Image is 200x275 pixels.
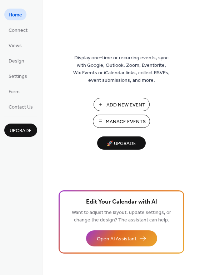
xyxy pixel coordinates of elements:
[9,27,27,34] span: Connect
[86,230,157,246] button: Open AI Assistant
[86,197,157,207] span: Edit Your Calendar with AI
[9,57,24,65] span: Design
[10,127,32,135] span: Upgrade
[4,39,26,51] a: Views
[9,42,22,50] span: Views
[9,11,22,19] span: Home
[9,88,20,96] span: Form
[4,24,32,36] a: Connect
[9,104,33,111] span: Contact Us
[101,139,141,149] span: 🚀 Upgrade
[4,9,26,20] a: Home
[94,98,150,111] button: Add New Event
[4,85,24,97] a: Form
[73,54,170,84] span: Display one-time or recurring events, sync with Google, Outlook, Zoom, Eventbrite, Wix Events or ...
[106,118,146,126] span: Manage Events
[4,55,29,66] a: Design
[97,235,136,243] span: Open AI Assistant
[93,115,150,128] button: Manage Events
[4,70,31,82] a: Settings
[9,73,27,80] span: Settings
[106,101,145,109] span: Add New Event
[72,208,171,225] span: Want to adjust the layout, update settings, or change the design? The assistant can help.
[97,136,146,150] button: 🚀 Upgrade
[4,101,37,112] a: Contact Us
[4,124,37,137] button: Upgrade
